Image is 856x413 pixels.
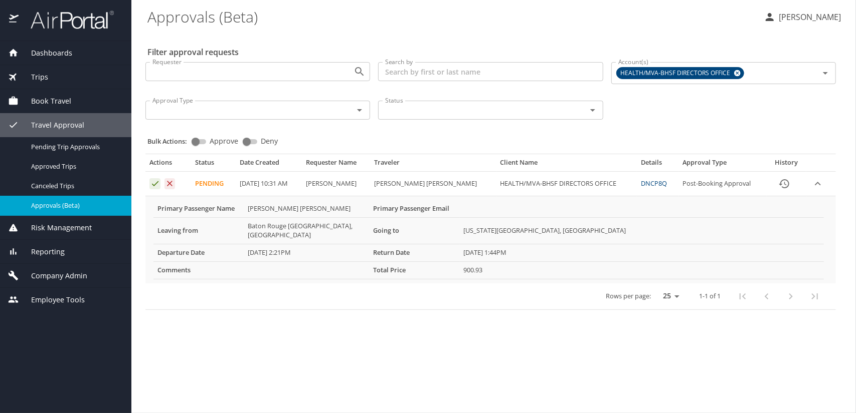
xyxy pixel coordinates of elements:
[31,142,119,152] span: Pending Trip Approvals
[606,293,651,299] p: Rows per page:
[678,172,766,196] td: Post-Booking Approval
[369,200,459,217] th: Primary Passenger Email
[236,158,302,171] th: Date Created
[617,68,737,79] span: HEALTH/MVA-BHSF DIRECTORS OFFICE
[9,10,20,30] img: icon-airportal.png
[767,158,806,171] th: History
[147,44,239,60] h2: Filter approval requests
[145,158,836,309] table: Approval table
[19,48,72,59] span: Dashboards
[699,293,721,299] p: 1-1 of 1
[153,244,244,261] th: Departure Date
[586,103,600,117] button: Open
[19,294,85,305] span: Employee Tools
[655,288,683,303] select: rows per page
[147,1,756,32] h1: Approvals (Beta)
[369,217,459,244] th: Going to
[153,261,244,279] th: Comments
[353,65,367,79] button: Open
[302,158,371,171] th: Requester Name
[459,261,824,279] td: 900.93
[616,67,744,79] div: HEALTH/MVA-BHSF DIRECTORS OFFICE
[369,261,459,279] th: Total Price
[371,158,496,171] th: Traveler
[678,158,766,171] th: Approval Type
[147,137,195,146] p: Bulk Actions:
[776,11,841,23] p: [PERSON_NAME]
[19,120,84,131] span: Travel Approval
[145,158,191,171] th: Actions
[378,62,603,81] input: Search by first or last name
[153,217,244,244] th: Leaving from
[236,172,302,196] td: [DATE] 10:31 AM
[641,179,667,188] a: DNCP8Q
[164,178,176,189] button: Deny request
[191,158,236,171] th: Status
[19,270,87,281] span: Company Admin
[244,244,369,261] td: [DATE] 2:21PM
[353,103,367,117] button: Open
[459,217,824,244] td: [US_STATE][GEOGRAPHIC_DATA], [GEOGRAPHIC_DATA]
[153,200,824,279] table: More info for approvals
[371,172,496,196] td: [PERSON_NAME] [PERSON_NAME]
[19,222,92,233] span: Risk Management
[31,162,119,171] span: Approved Trips
[818,66,832,80] button: Open
[637,158,678,171] th: Details
[261,138,278,145] span: Deny
[19,246,65,257] span: Reporting
[772,172,796,196] button: History
[191,172,236,196] td: Pending
[19,96,71,107] span: Book Travel
[496,172,637,196] td: HEALTH/MVA-BHSF DIRECTORS OFFICE
[810,176,825,191] button: expand row
[496,158,637,171] th: Client Name
[244,217,369,244] td: Baton Rouge [GEOGRAPHIC_DATA], [GEOGRAPHIC_DATA]
[20,10,114,30] img: airportal-logo.png
[19,72,48,83] span: Trips
[244,200,369,217] td: [PERSON_NAME] [PERSON_NAME]
[210,138,238,145] span: Approve
[302,172,371,196] td: [PERSON_NAME]
[369,244,459,261] th: Return Date
[459,244,824,261] td: [DATE] 1:44PM
[31,181,119,191] span: Canceled Trips
[153,200,244,217] th: Primary Passenger Name
[760,8,845,26] button: [PERSON_NAME]
[31,201,119,210] span: Approvals (Beta)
